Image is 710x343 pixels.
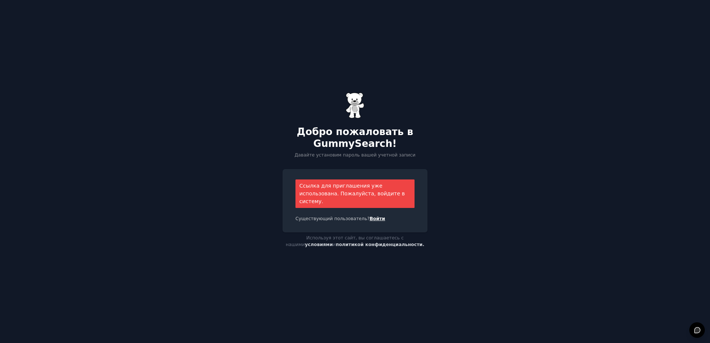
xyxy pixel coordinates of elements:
[295,216,369,221] span: Существующий пользователь?
[295,179,415,208] div: Ссылка для приглашения уже использована. Пожалуйста, войдите в систему.
[346,93,364,118] img: Мармеладный мишка
[283,126,427,149] h2: Добро пожаловать в GummySearch!
[336,242,424,247] a: политикой конфиденциальности.
[369,216,385,221] a: Войти
[305,242,333,247] a: условиями
[283,152,427,159] p: Давайте установим пароль вашей учетной записи
[283,232,427,250] div: Используя этот сайт, вы соглашаетесь с нашими и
